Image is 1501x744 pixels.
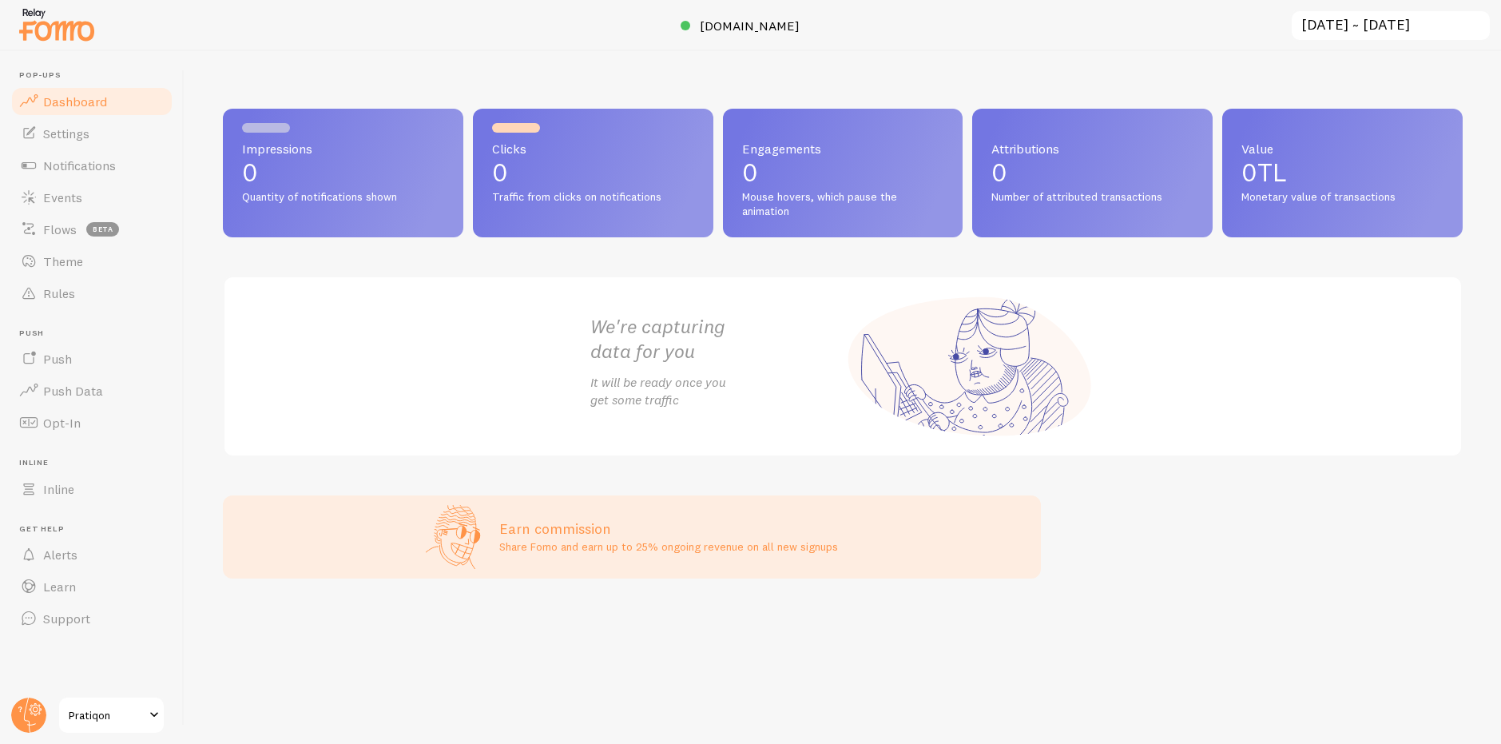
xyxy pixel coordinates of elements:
a: Support [10,603,174,635]
a: Dashboard [10,86,174,117]
span: Dashboard [43,93,107,109]
a: Pratiqon [58,696,165,734]
p: It will be ready once you get some traffic [590,373,843,410]
a: Inline [10,473,174,505]
a: Learn [10,571,174,603]
p: 0 [742,160,944,185]
span: Impressions [242,142,444,155]
span: Notifications [43,157,116,173]
span: Monetary value of transactions [1241,190,1443,205]
span: Quantity of notifications shown [242,190,444,205]
span: Support [43,611,90,627]
h3: Earn commission [499,519,838,538]
span: 0TL [1241,157,1287,188]
span: Opt-In [43,415,81,431]
span: Mouse hovers, which pause the animation [742,190,944,218]
span: Pop-ups [19,70,174,81]
a: Push Data [10,375,174,407]
span: Clicks [492,142,694,155]
a: Flows beta [10,213,174,245]
span: Push Data [43,383,103,399]
span: Attributions [991,142,1193,155]
a: Push [10,343,174,375]
img: fomo-relay-logo-orange.svg [17,4,97,45]
span: Traffic from clicks on notifications [492,190,694,205]
span: Rules [43,285,75,301]
span: Push [19,328,174,339]
p: 0 [492,160,694,185]
a: Theme [10,245,174,277]
span: Flows [43,221,77,237]
span: Number of attributed transactions [991,190,1193,205]
span: Learn [43,579,76,595]
span: Pratiqon [69,706,145,725]
span: Value [1241,142,1443,155]
span: Alerts [43,547,77,563]
p: 0 [242,160,444,185]
a: Events [10,181,174,213]
span: Get Help [19,524,174,535]
span: Push [43,351,72,367]
p: Share Fomo and earn up to 25% ongoing revenue on all new signups [499,539,838,555]
h2: We're capturing data for you [590,314,843,364]
span: Events [43,189,82,205]
a: Notifications [10,149,174,181]
span: Settings [43,125,89,141]
span: beta [86,222,119,237]
p: 0 [991,160,1193,185]
span: Engagements [742,142,944,155]
span: Inline [19,458,174,468]
a: Alerts [10,539,174,571]
a: Settings [10,117,174,149]
span: Theme [43,253,83,269]
a: Rules [10,277,174,309]
a: Opt-In [10,407,174,439]
span: Inline [43,481,74,497]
